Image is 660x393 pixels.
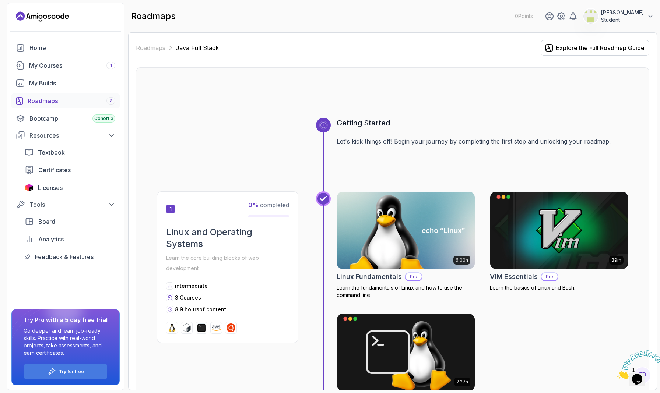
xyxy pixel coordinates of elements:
span: completed [248,201,289,209]
img: terminal logo [197,323,206,332]
a: bootcamp [11,111,120,126]
p: intermediate [175,282,208,290]
iframe: chat widget [614,347,660,382]
h2: Linux Fundamentals [337,272,402,282]
h2: Linux and Operating Systems [166,226,289,250]
div: My Courses [29,61,115,70]
img: aws logo [212,323,221,332]
h2: VIM Essentials [490,272,538,282]
span: Textbook [38,148,65,157]
a: home [11,40,120,55]
p: [PERSON_NAME] [601,9,644,16]
a: Landing page [16,11,69,22]
div: Explore the Full Roadmap Guide [556,43,645,52]
div: Roadmaps [28,96,115,105]
a: Linux Fundamentals card6.00hLinux FundamentalsProLearn the fundamentals of Linux and how to use t... [337,191,475,299]
a: roadmaps [11,93,120,108]
p: 6.00h [456,257,468,263]
img: jetbrains icon [25,184,34,191]
button: Tools [11,198,120,211]
div: Resources [29,131,115,140]
a: courses [11,58,120,73]
a: VIM Essentials card39mVIM EssentialsProLearn the basics of Linux and Bash. [490,191,628,291]
a: builds [11,76,120,91]
p: 0 Points [515,13,533,20]
p: 8.9 hours of content [175,306,226,313]
p: 39m [611,257,621,263]
h3: Getting Started [337,118,628,128]
button: user profile image[PERSON_NAME]Student [583,9,654,24]
img: bash logo [182,323,191,332]
a: feedback [20,249,120,264]
img: linux logo [168,323,176,332]
span: 1 [3,3,6,9]
span: 0 % [248,201,259,209]
a: certificates [20,163,120,177]
button: Resources [11,129,120,142]
span: 1 [166,205,175,213]
p: Pro [406,273,422,280]
a: Try for free [59,369,84,375]
p: Let's kick things off! Begin your journey by completing the first step and unlocking your roadmap. [337,137,628,146]
div: Bootcamp [29,114,115,123]
p: Learn the fundamentals of Linux and how to use the command line [337,284,475,299]
p: Learn the core building blocks of web development [166,253,289,273]
span: 1 [110,63,112,68]
span: Feedback & Features [35,252,94,261]
img: user profile image [584,9,598,23]
button: Try for free [24,364,108,379]
a: Roadmaps [136,43,165,52]
span: Certificates [38,166,71,174]
span: Analytics [38,235,64,244]
span: 7 [109,98,112,104]
a: textbook [20,145,120,160]
img: VIM Essentials card [490,192,628,269]
a: analytics [20,232,120,247]
span: 3 Courses [175,294,201,301]
a: licenses [20,180,120,195]
p: Pro [541,273,558,280]
span: Cohort 3 [94,116,113,121]
div: Home [29,43,115,52]
p: 2.27h [456,379,468,385]
img: ubuntu logo [227,323,235,332]
img: Linux for Professionals card [337,314,475,391]
div: My Builds [29,79,115,88]
p: Java Full Stack [176,43,219,52]
p: Learn the basics of Linux and Bash. [490,284,628,291]
h2: roadmaps [131,10,176,22]
p: Go deeper and learn job-ready skills. Practice with real-world projects, take assessments, and ea... [24,327,108,357]
img: Chat attention grabber [3,3,49,32]
button: Explore the Full Roadmap Guide [541,40,649,56]
span: Board [38,217,55,226]
p: Student [601,16,644,24]
span: Licenses [38,183,63,192]
div: Tools [29,200,115,209]
img: Linux Fundamentals card [337,192,475,269]
a: board [20,214,120,229]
